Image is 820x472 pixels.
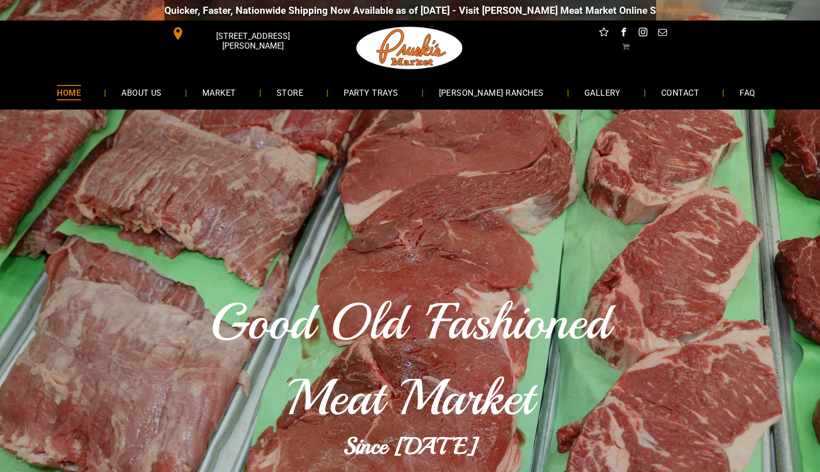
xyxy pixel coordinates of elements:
[41,79,96,106] a: HOME
[186,26,319,56] span: [STREET_ADDRESS][PERSON_NAME]
[656,26,669,41] a: email
[328,79,413,106] a: PARTY TRAYS
[354,20,465,76] img: Pruski-s+Market+HQ+Logo2-259w.png
[106,79,177,106] a: ABOUT US
[597,26,611,41] a: Social network
[617,26,630,41] a: facebook
[164,26,321,41] a: [STREET_ADDRESS][PERSON_NAME]
[187,79,251,106] a: MARKET
[343,432,477,461] b: Since [DATE]
[210,290,610,430] span: Good Old 'Fashioned Meat Market
[569,79,636,106] a: GALLERY
[478,5,578,16] a: [DOMAIN_NAME][URL]
[724,79,770,106] a: FAQ
[424,79,559,106] a: [PERSON_NAME] RANCHES
[261,79,319,106] a: STORE
[636,26,649,41] a: instagram
[646,79,714,106] a: CONTACT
